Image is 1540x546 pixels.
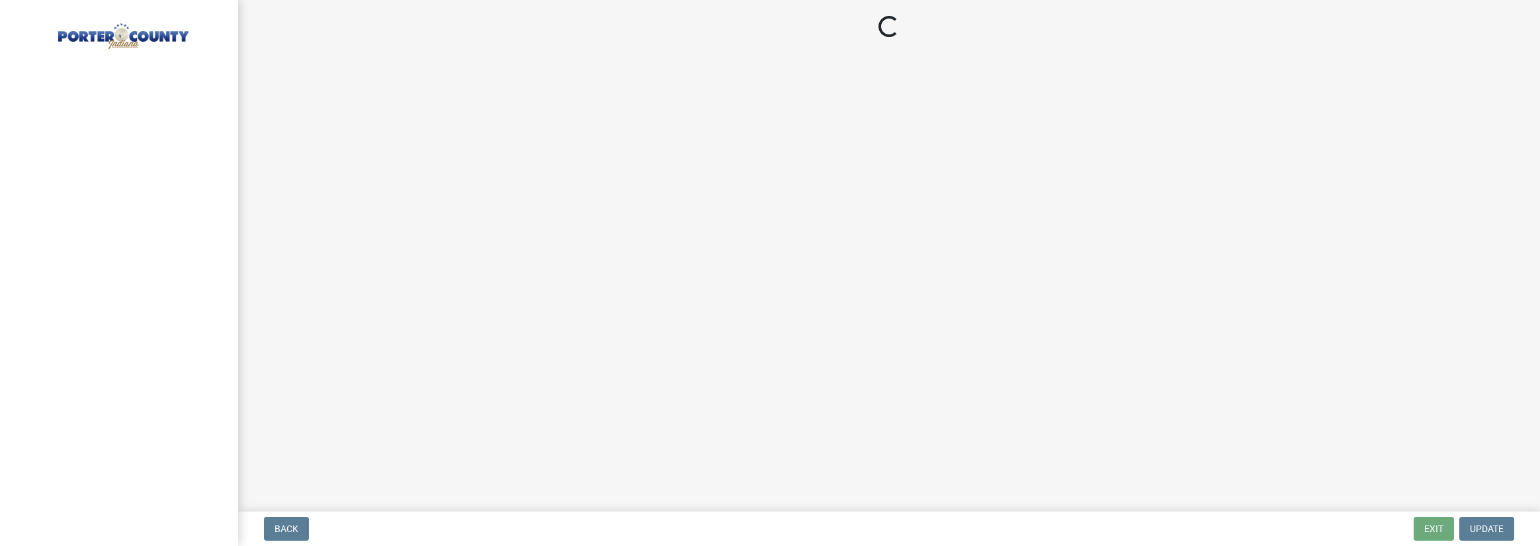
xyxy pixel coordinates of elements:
span: Update [1470,523,1504,534]
button: Back [264,517,309,541]
img: Porter County, Indiana [26,14,217,51]
button: Update [1459,517,1514,541]
span: Back [275,523,298,534]
button: Exit [1414,517,1454,541]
